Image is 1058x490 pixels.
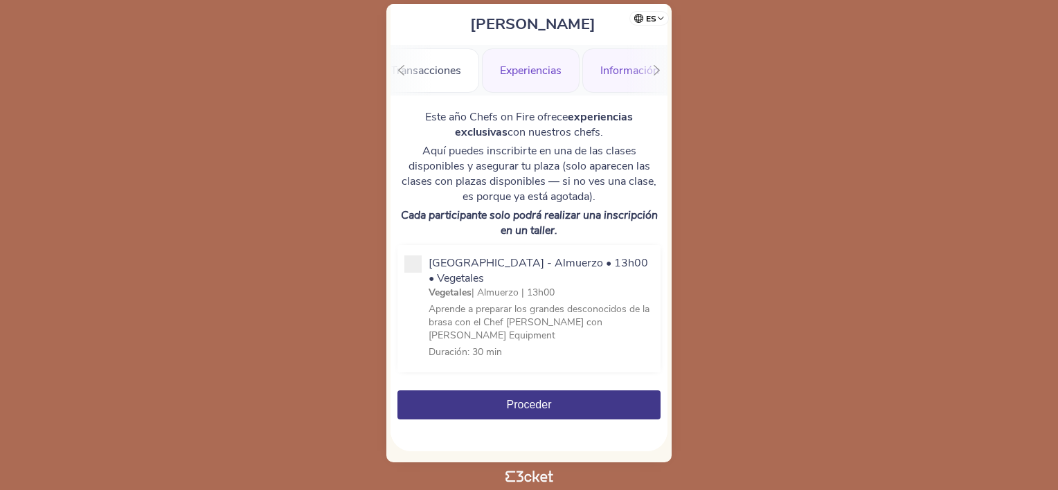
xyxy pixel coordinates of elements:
a: Información [582,62,677,77]
strong: Vegetales [429,286,472,299]
span: [PERSON_NAME] [470,14,595,35]
em: Cada participante solo podrá realizar una inscripción en un taller. [401,208,658,238]
div: Experiencias [482,48,580,93]
p: [GEOGRAPHIC_DATA] - Almuerzo • 13h00 • Vegetales [429,255,654,286]
p: Aprende a preparar los grandes desconocidos de la brasa con el Chef [PERSON_NAME] con [PERSON_NAM... [429,302,654,342]
p: | Almuerzo | 13h00 [429,286,654,299]
a: Experiencias [482,62,580,77]
p: Este año Chefs on Fire ofrece con nuestros chefs. [397,109,661,140]
div: Información [582,48,677,93]
p: Duración: 30 min [429,345,654,359]
span: Proceder [507,399,552,410]
button: Proceder [397,390,661,419]
p: Aquí puedes inscribirte en una de las clases disponibles y asegurar tu plaza (solo aparecen las c... [397,143,661,204]
strong: experiencias exclusivas [455,109,633,140]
